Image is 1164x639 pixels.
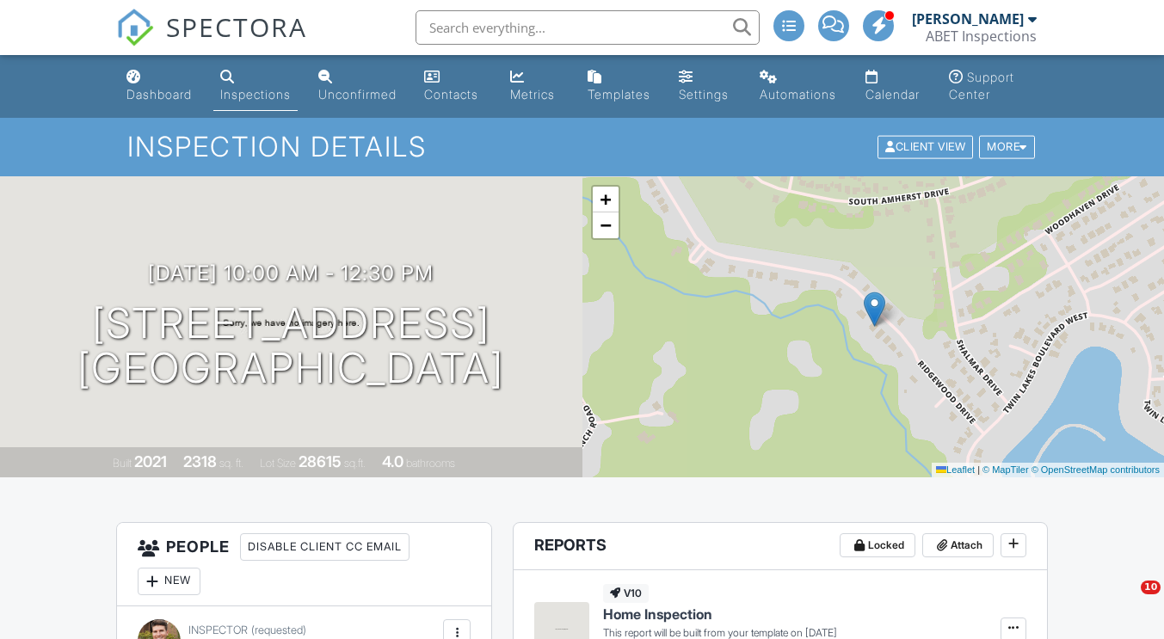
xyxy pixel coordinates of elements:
iframe: Intercom live chat [1105,581,1147,622]
a: Templates [581,62,659,111]
div: Dashboard [126,87,192,101]
a: Calendar [859,62,928,111]
div: 2318 [183,452,217,470]
div: New [138,568,200,595]
div: 2021 [134,452,167,470]
a: Zoom out [593,212,619,238]
h1: [STREET_ADDRESS] [GEOGRAPHIC_DATA] [77,301,504,392]
div: Settings [679,87,729,101]
a: Metrics [503,62,566,111]
img: The Best Home Inspection Software - Spectora [116,9,154,46]
span: − [600,214,611,236]
a: Unconfirmed [311,62,403,111]
span: + [600,188,611,210]
a: Contacts [417,62,490,111]
a: © OpenStreetMap contributors [1032,464,1160,475]
a: Dashboard [120,62,200,111]
a: Leaflet [936,464,975,475]
div: Automations [760,87,836,101]
h3: People [117,523,491,606]
div: Contacts [424,87,478,101]
div: 28615 [299,452,342,470]
span: 10 [1141,581,1161,594]
div: Inspections [220,87,291,101]
span: (requested) [251,624,306,636]
span: Lot Size [260,457,296,470]
div: [PERSON_NAME] [912,10,1024,28]
a: © MapTiler [982,464,1029,475]
span: SPECTORA [166,9,307,45]
div: Client View [878,136,973,159]
div: Unconfirmed [318,87,397,101]
div: Disable Client CC Email [240,533,410,561]
a: Zoom in [593,187,619,212]
a: Support Center [942,62,1044,111]
img: Marker [864,292,885,327]
span: sq.ft. [344,457,366,470]
a: Settings [672,62,739,111]
a: SPECTORA [116,23,307,59]
div: Metrics [510,87,555,101]
span: | [977,464,980,475]
a: Inspections [213,62,298,111]
span: Built [113,457,132,470]
div: Calendar [865,87,920,101]
span: bathrooms [406,457,455,470]
div: Support Center [949,70,1014,101]
div: 4.0 [382,452,403,470]
div: ABET Inspections [926,28,1037,45]
h3: [DATE] 10:00 am - 12:30 pm [148,261,434,285]
span: Inspector [188,624,248,636]
div: Templates [588,87,650,101]
h1: Inspection Details [127,132,1037,162]
a: Client View [876,139,977,152]
span: sq. ft. [219,457,243,470]
a: Automations (Advanced) [753,62,845,111]
input: Search everything... [416,10,760,45]
div: More [979,136,1035,159]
